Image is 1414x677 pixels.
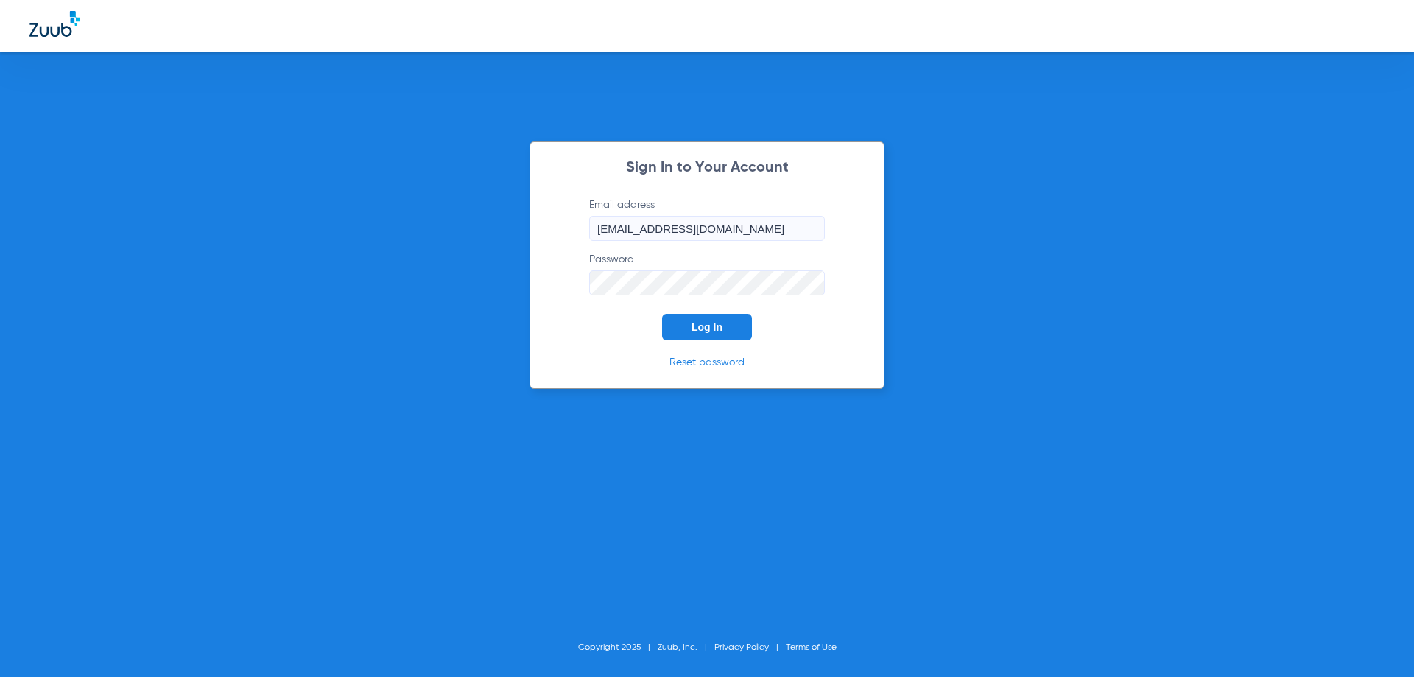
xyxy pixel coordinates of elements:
[714,643,769,652] a: Privacy Policy
[29,11,80,37] img: Zuub Logo
[589,252,825,295] label: Password
[589,197,825,241] label: Email address
[692,321,722,333] span: Log In
[578,640,658,655] li: Copyright 2025
[567,161,847,175] h2: Sign In to Your Account
[589,216,825,241] input: Email address
[669,357,745,368] a: Reset password
[786,643,837,652] a: Terms of Use
[658,640,714,655] li: Zuub, Inc.
[662,314,752,340] button: Log In
[589,270,825,295] input: Password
